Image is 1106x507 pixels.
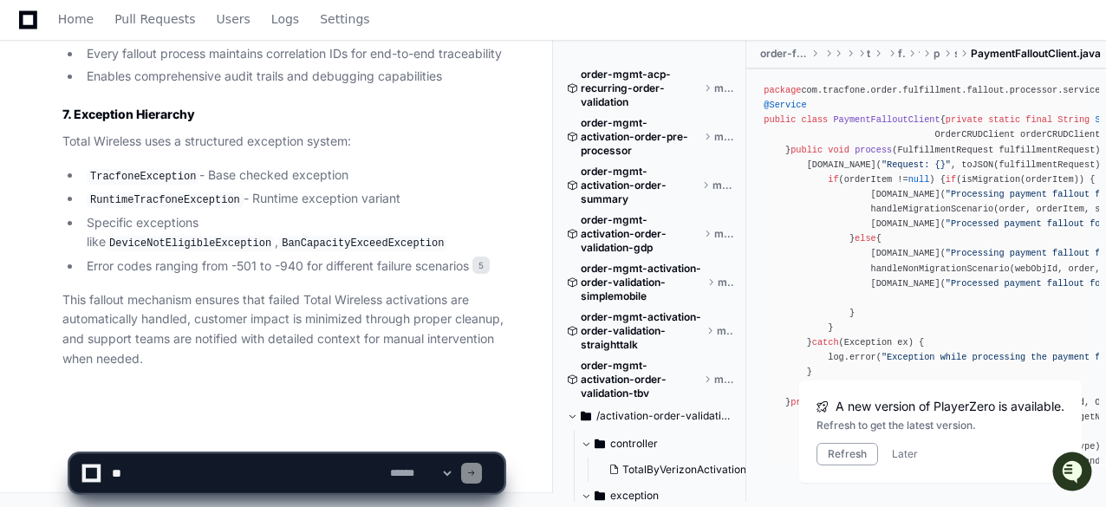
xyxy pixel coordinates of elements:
[567,402,733,430] button: /activation-order-validation-tbv/src/main/java/com/tracfone/activation/order/validation/tbv
[892,447,918,461] button: Later
[717,324,733,338] span: master
[114,14,195,24] span: Pull Requests
[1057,114,1090,125] span: String
[36,128,68,159] img: 7521149027303_d2c55a7ec3fe4098c2f6_72.png
[764,85,801,95] span: package
[78,146,238,159] div: We're available if you need us!
[17,215,45,243] img: Matt Kasner
[898,47,905,61] span: fulfillment
[714,373,733,387] span: master
[271,14,299,24] span: Logs
[81,189,504,210] li: - Runtime exception variant
[718,276,734,289] span: master
[596,409,733,423] span: /activation-order-validation-tbv/src/main/java/com/tracfone/activation/order/validation/tbv
[81,44,504,64] li: Every fallout process maintains correlation IDs for end-to-end traceability
[172,270,210,283] span: Pylon
[1025,114,1052,125] span: final
[801,114,828,125] span: class
[934,47,940,61] span: processor
[62,290,504,369] p: This fallout mechanism ensures that failed Total Wireless activations are automatically handled, ...
[946,173,956,184] span: if
[58,14,94,24] span: Home
[295,133,316,154] button: Start new chat
[764,100,806,110] span: @Service
[712,179,733,192] span: master
[62,107,195,121] strong: 7. Exception Hierarchy
[320,14,369,24] span: Settings
[106,236,275,251] code: DeviceNotEligibleException
[17,68,316,96] div: Welcome
[581,116,700,158] span: order-mgmt-activation-order-pre-processor
[581,165,699,206] span: order-mgmt-activation-order-summary
[62,132,504,152] p: Total Wireless uses a structured exception system:
[919,47,920,61] span: fallout
[867,47,871,61] span: tracfone
[855,144,892,154] span: process
[87,192,244,208] code: RuntimeTracfoneException
[855,233,876,244] span: else
[269,185,316,205] button: See all
[882,159,951,169] span: "Request: {}"
[714,130,733,144] span: master
[816,443,878,465] button: Refresh
[581,359,700,400] span: order-mgmt-activation-order-validation-tbv
[581,406,591,426] svg: Directory
[908,173,930,184] span: null
[581,310,703,352] span: order-mgmt-activation-order-validation-straighttalk
[790,144,823,154] span: public
[833,114,940,125] span: PaymentFalloutClient
[836,398,1064,415] span: A new version of PlayerZero is available.
[81,166,504,186] li: - Base checked exception
[17,128,49,159] img: 1756235613930-3d25f9e4-fa56-45dd-b3ad-e072dfbd1548
[764,114,796,125] span: public
[78,128,284,146] div: Start new chat
[17,188,116,202] div: Past conversations
[760,47,808,61] span: order-fulfillment-fallout-processor
[54,231,140,245] span: [PERSON_NAME]
[87,169,199,185] code: TracfoneException
[144,231,150,245] span: •
[581,262,704,303] span: order-mgmt-activation-order-validation-simplemobile
[714,227,733,241] span: master
[971,47,1101,61] span: PaymentFalloutClient.java
[714,81,733,95] span: master
[81,213,504,253] li: Specific exceptions like ,
[472,257,490,274] span: 5
[581,213,700,255] span: order-mgmt-activation-order-validation-gdp
[946,114,983,125] span: private
[828,144,849,154] span: void
[812,337,839,348] span: catch
[217,14,250,24] span: Users
[790,396,828,406] span: private
[81,257,504,276] li: Error codes ranging from -501 to -940 for different failure scenarios
[35,232,49,246] img: 1756235613930-3d25f9e4-fa56-45dd-b3ad-e072dfbd1548
[892,144,1100,154] span: (FulfillmentRequest fulfillmentRequest)
[581,68,700,109] span: order-mgmt-acp-recurring-order-validation
[988,114,1020,125] span: static
[153,231,189,245] span: [DATE]
[278,236,447,251] code: BanCapacityExceedException
[954,47,957,61] span: service
[828,173,838,184] span: if
[122,270,210,283] a: Powered byPylon
[81,67,504,87] li: Enables comprehensive audit trails and debugging capabilities
[17,16,52,51] img: PlayerZero
[1051,450,1097,497] iframe: Open customer support
[816,419,1064,432] div: Refresh to get the latest version.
